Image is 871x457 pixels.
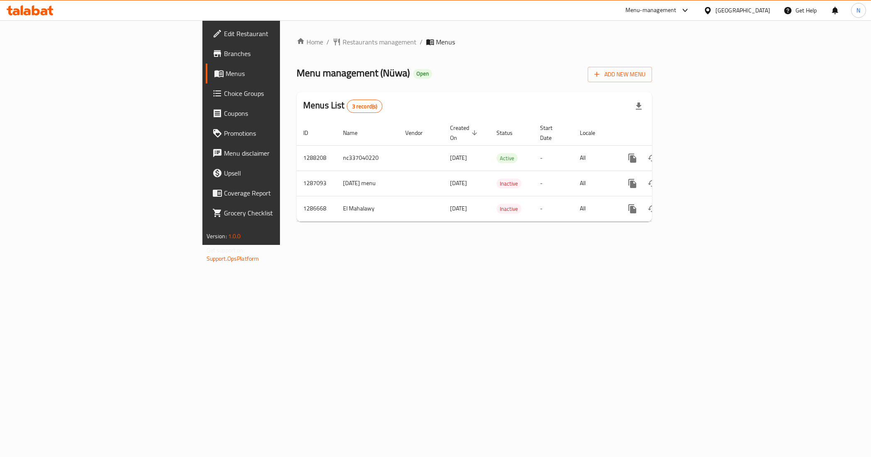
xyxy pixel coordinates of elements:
[224,29,341,39] span: Edit Restaurant
[420,37,423,47] li: /
[533,196,573,221] td: -
[347,103,382,110] span: 3 record(s)
[224,188,341,198] span: Coverage Report
[533,171,573,196] td: -
[297,120,709,222] table: enhanced table
[496,178,521,188] div: Inactive
[580,128,606,138] span: Locale
[629,96,649,116] div: Export file
[224,148,341,158] span: Menu disclaimer
[856,6,860,15] span: N
[303,99,382,113] h2: Menus List
[496,204,521,214] span: Inactive
[588,67,652,82] button: Add New Menu
[540,123,563,143] span: Start Date
[224,88,341,98] span: Choice Groups
[623,199,642,219] button: more
[224,49,341,59] span: Branches
[413,70,432,77] span: Open
[496,179,521,188] span: Inactive
[207,231,227,242] span: Version:
[450,152,467,163] span: [DATE]
[496,154,518,163] span: Active
[206,143,348,163] a: Menu disclaimer
[206,163,348,183] a: Upsell
[224,128,341,138] span: Promotions
[206,64,348,83] a: Menus
[496,153,518,163] div: Active
[594,69,645,80] span: Add New Menu
[343,37,416,47] span: Restaurants management
[206,123,348,143] a: Promotions
[303,128,319,138] span: ID
[206,44,348,64] a: Branches
[496,128,523,138] span: Status
[224,208,341,218] span: Grocery Checklist
[343,128,368,138] span: Name
[573,145,616,171] td: All
[450,203,467,214] span: [DATE]
[224,168,341,178] span: Upsell
[297,37,652,47] nav: breadcrumb
[206,83,348,103] a: Choice Groups
[623,148,642,168] button: more
[533,145,573,171] td: -
[297,64,410,82] span: Menu management ( Nüwa )
[715,6,770,15] div: [GEOGRAPHIC_DATA]
[450,123,480,143] span: Created On
[224,108,341,118] span: Coupons
[206,203,348,223] a: Grocery Checklist
[347,100,383,113] div: Total records count
[573,171,616,196] td: All
[336,196,399,221] td: El Mahalawy
[206,103,348,123] a: Coupons
[226,68,341,78] span: Menus
[642,174,662,193] button: Change Status
[413,69,432,79] div: Open
[206,183,348,203] a: Coverage Report
[336,171,399,196] td: [DATE] menu
[616,120,709,146] th: Actions
[228,231,241,242] span: 1.0.0
[336,145,399,171] td: nc337040220
[207,245,245,256] span: Get support on:
[642,148,662,168] button: Change Status
[333,37,416,47] a: Restaurants management
[405,128,433,138] span: Vendor
[623,174,642,193] button: more
[206,24,348,44] a: Edit Restaurant
[436,37,455,47] span: Menus
[573,196,616,221] td: All
[625,5,676,15] div: Menu-management
[450,178,467,188] span: [DATE]
[207,253,259,264] a: Support.OpsPlatform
